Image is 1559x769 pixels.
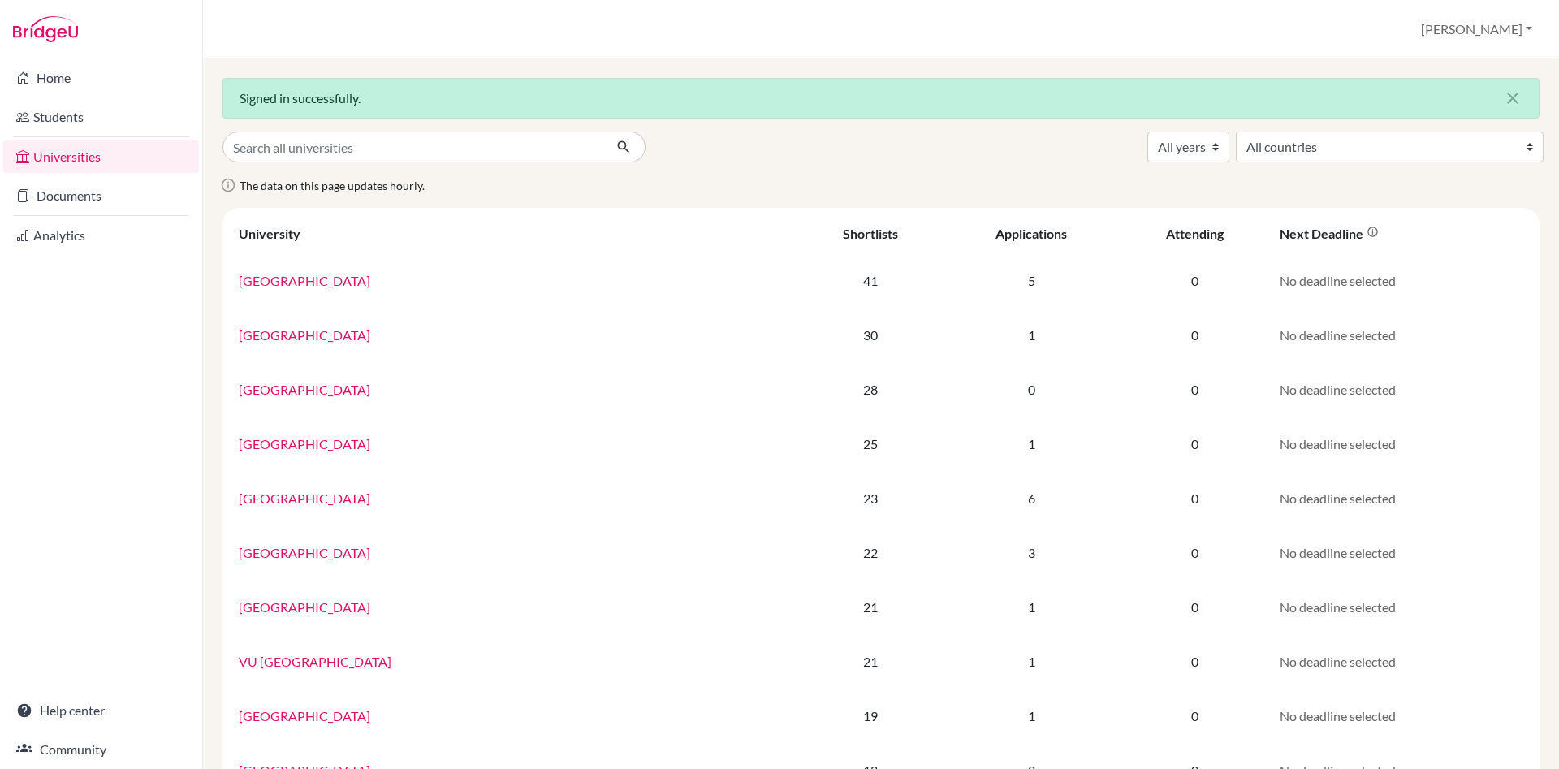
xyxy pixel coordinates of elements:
td: 3 [944,525,1120,580]
span: No deadline selected [1280,599,1396,615]
span: No deadline selected [1280,545,1396,560]
td: 41 [798,253,944,308]
td: 0 [944,362,1120,417]
td: 0 [1120,308,1269,362]
td: 19 [798,689,944,743]
span: No deadline selected [1280,327,1396,343]
a: [GEOGRAPHIC_DATA] [239,599,370,615]
td: 23 [798,471,944,525]
div: Shortlists [843,226,898,241]
a: [GEOGRAPHIC_DATA] [239,545,370,560]
td: 1 [944,689,1120,743]
td: 1 [944,634,1120,689]
img: Bridge-U [13,16,78,42]
td: 0 [1120,634,1269,689]
td: 0 [1120,362,1269,417]
span: No deadline selected [1280,382,1396,397]
th: University [229,214,798,253]
input: Search all universities [222,132,603,162]
a: Analytics [3,219,199,252]
td: 30 [798,308,944,362]
td: 25 [798,417,944,471]
td: 28 [798,362,944,417]
td: 0 [1120,689,1269,743]
a: Students [3,101,199,133]
a: [GEOGRAPHIC_DATA] [239,708,370,724]
a: [GEOGRAPHIC_DATA] [239,436,370,451]
span: No deadline selected [1280,708,1396,724]
td: 1 [944,580,1120,634]
span: No deadline selected [1280,654,1396,669]
td: 0 [1120,471,1269,525]
a: [GEOGRAPHIC_DATA] [239,382,370,397]
a: [GEOGRAPHIC_DATA] [239,327,370,343]
td: 22 [798,525,944,580]
td: 0 [1120,525,1269,580]
td: 5 [944,253,1120,308]
a: Help center [3,694,199,727]
a: [GEOGRAPHIC_DATA] [239,273,370,288]
button: Close [1487,79,1539,118]
a: Community [3,733,199,766]
td: 6 [944,471,1120,525]
a: Home [3,62,199,94]
div: Attending [1166,226,1224,241]
span: The data on this page updates hourly. [240,179,425,192]
a: Universities [3,140,199,173]
div: Signed in successfully. [222,78,1540,119]
td: 21 [798,634,944,689]
span: No deadline selected [1280,490,1396,506]
a: Documents [3,179,199,212]
span: No deadline selected [1280,273,1396,288]
td: 21 [798,580,944,634]
div: Next deadline [1280,226,1379,241]
a: [GEOGRAPHIC_DATA] [239,490,370,506]
a: VU [GEOGRAPHIC_DATA] [239,654,391,669]
td: 0 [1120,417,1269,471]
button: [PERSON_NAME] [1414,14,1540,45]
td: 1 [944,308,1120,362]
i: close [1503,89,1522,108]
td: 0 [1120,253,1269,308]
td: 0 [1120,580,1269,634]
td: 1 [944,417,1120,471]
span: No deadline selected [1280,436,1396,451]
div: Applications [995,226,1067,241]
